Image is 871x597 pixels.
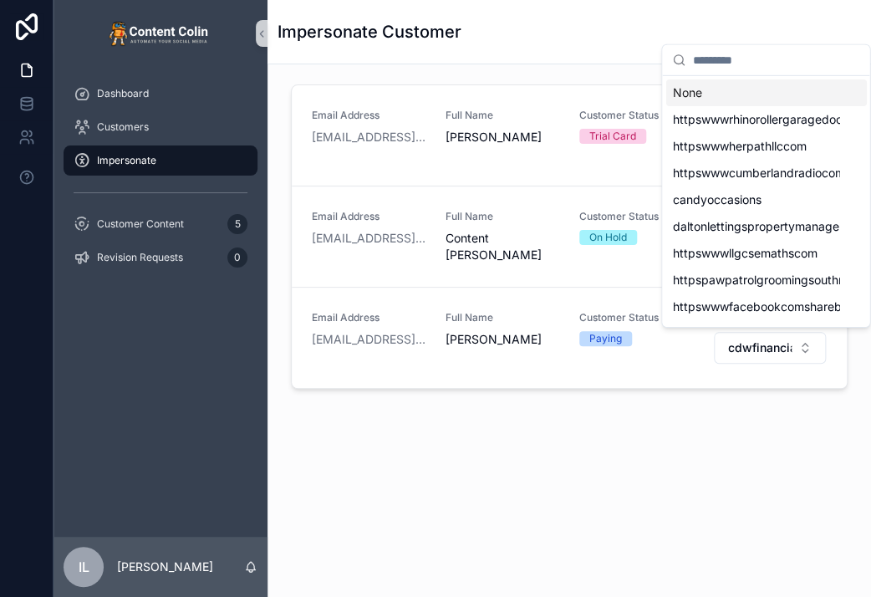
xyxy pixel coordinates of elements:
div: On Hold [589,230,627,245]
img: App logo [109,20,212,47]
div: 0 [227,247,247,268]
span: IL [79,557,89,577]
span: candyoccasions [672,191,761,208]
a: Revision Requests0 [64,242,257,273]
span: Revision Requests [97,251,183,264]
p: [PERSON_NAME] [117,559,213,575]
a: Customer Content5 [64,209,257,239]
span: httpswwwrhinorollergaragedoorscouk [672,111,839,128]
a: [EMAIL_ADDRESS][DOMAIN_NAME] [312,331,425,348]
span: httpswwwcumberlandradiocom [672,165,839,181]
span: Full Name [446,109,559,122]
div: 5 [227,214,247,234]
span: Customer Status [579,210,693,223]
span: httpspawpatrolgroomingsouthnormantogodaddysitescom [672,272,839,288]
div: scrollable content [53,67,267,294]
span: Email Address [312,109,425,122]
a: [EMAIL_ADDRESS][DOMAIN_NAME] [312,129,425,145]
span: Full Name [446,210,559,223]
span: httpslowestoftselfstoragecom [672,325,835,342]
div: None [665,79,866,106]
span: [PERSON_NAME] [446,129,559,145]
a: [EMAIL_ADDRESS][DOMAIN_NAME] [312,230,425,247]
button: Select Button [714,332,826,364]
span: Customer Content [97,217,184,231]
span: [PERSON_NAME] [446,331,559,348]
span: Dashboard [97,87,149,100]
span: Customer Status [579,311,693,324]
a: Dashboard [64,79,257,109]
span: Impersonate [97,154,156,167]
div: Suggestions [662,76,869,327]
span: Customer Status [579,109,693,122]
span: httpswwwfacebookcomsharebtzvfms [672,298,839,315]
span: Customers [97,120,149,134]
span: httpswwwherpathllccom [672,138,806,155]
div: Paying [589,331,622,346]
span: daltonlettingspropertymanagement [672,218,839,235]
span: Email Address [312,311,425,324]
a: Customers [64,112,257,142]
a: Impersonate [64,145,257,176]
span: cdwfinancialspecialists [728,339,792,356]
div: Trial Card [589,129,636,144]
span: httpswwwllgcsemathscom [672,245,817,262]
h1: Impersonate Customer [278,20,461,43]
span: Content [PERSON_NAME] [446,230,559,263]
span: Email Address [312,210,425,223]
span: Full Name [446,311,559,324]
